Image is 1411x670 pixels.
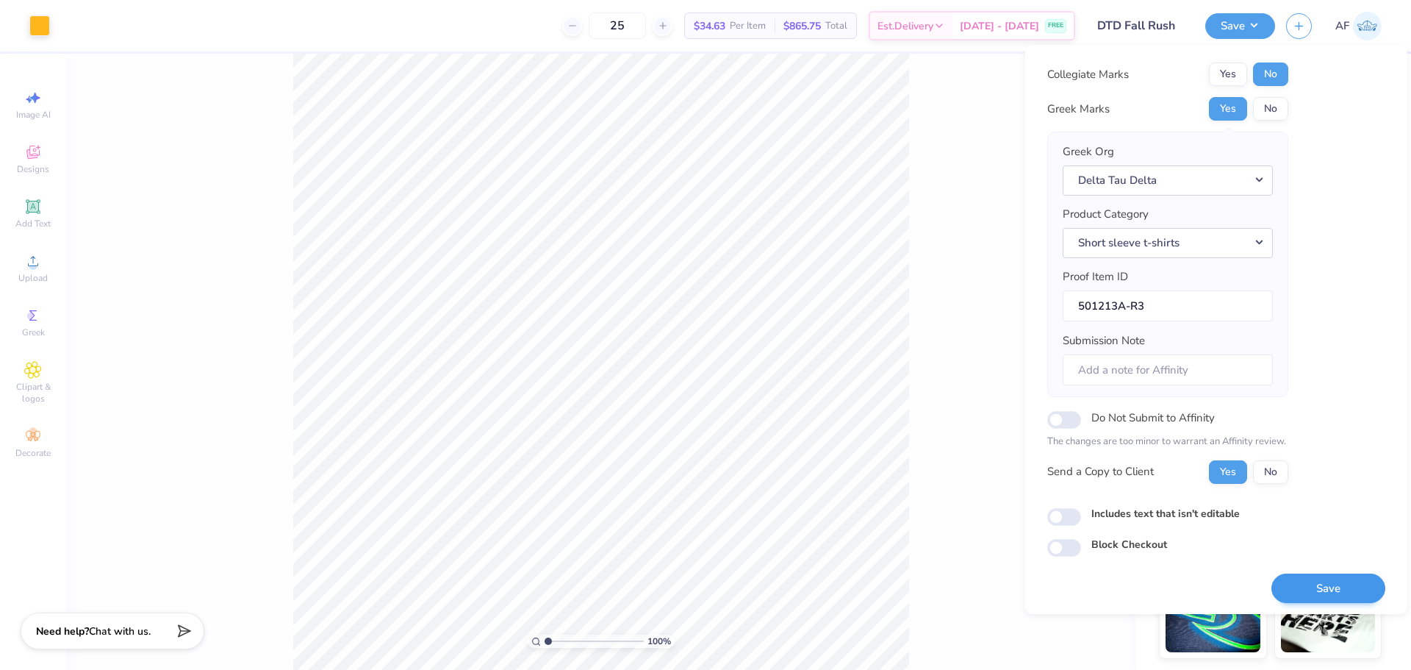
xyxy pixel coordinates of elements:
img: Glow in the Dark Ink [1166,579,1260,652]
button: No [1253,97,1288,121]
div: Greek Marks [1047,101,1110,118]
button: No [1253,63,1288,86]
button: Save [1271,574,1385,604]
button: Yes [1209,460,1247,484]
span: Clipart & logos [7,381,59,405]
button: Yes [1209,97,1247,121]
a: AF [1335,12,1382,40]
span: $34.63 [694,18,725,34]
div: Send a Copy to Client [1047,463,1154,480]
label: Block Checkout [1091,537,1167,552]
span: Per Item [730,18,766,34]
strong: Need help? [36,624,89,638]
span: Add Text [15,218,51,229]
span: Greek [22,327,45,338]
span: Designs [17,163,49,175]
span: Image AI [16,109,51,121]
span: 100 % [647,635,671,648]
input: Add a note for Affinity [1063,354,1273,386]
span: Upload [18,272,48,284]
img: Ana Francesca Bustamante [1353,12,1382,40]
span: Total [825,18,847,34]
button: No [1253,460,1288,484]
span: $865.75 [783,18,821,34]
p: The changes are too minor to warrant an Affinity review. [1047,435,1288,449]
span: [DATE] - [DATE] [960,18,1039,34]
label: Do Not Submit to Affinity [1091,408,1215,427]
label: Product Category [1063,206,1149,223]
span: FREE [1048,21,1063,31]
button: Short sleeve t-shirts [1063,228,1273,258]
button: Delta Tau Delta [1063,165,1273,196]
label: Submission Note [1063,332,1145,349]
img: Water based Ink [1281,579,1376,652]
label: Greek Org [1063,143,1114,160]
span: Chat with us. [89,624,151,638]
label: Includes text that isn't editable [1091,506,1240,521]
span: AF [1335,18,1349,35]
input: Untitled Design [1086,11,1194,40]
span: Decorate [15,447,51,459]
input: – – [589,13,646,39]
button: Save [1205,13,1275,39]
label: Proof Item ID [1063,268,1128,285]
div: Collegiate Marks [1047,66,1129,83]
span: Est. Delivery [877,18,933,34]
button: Yes [1209,63,1247,86]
